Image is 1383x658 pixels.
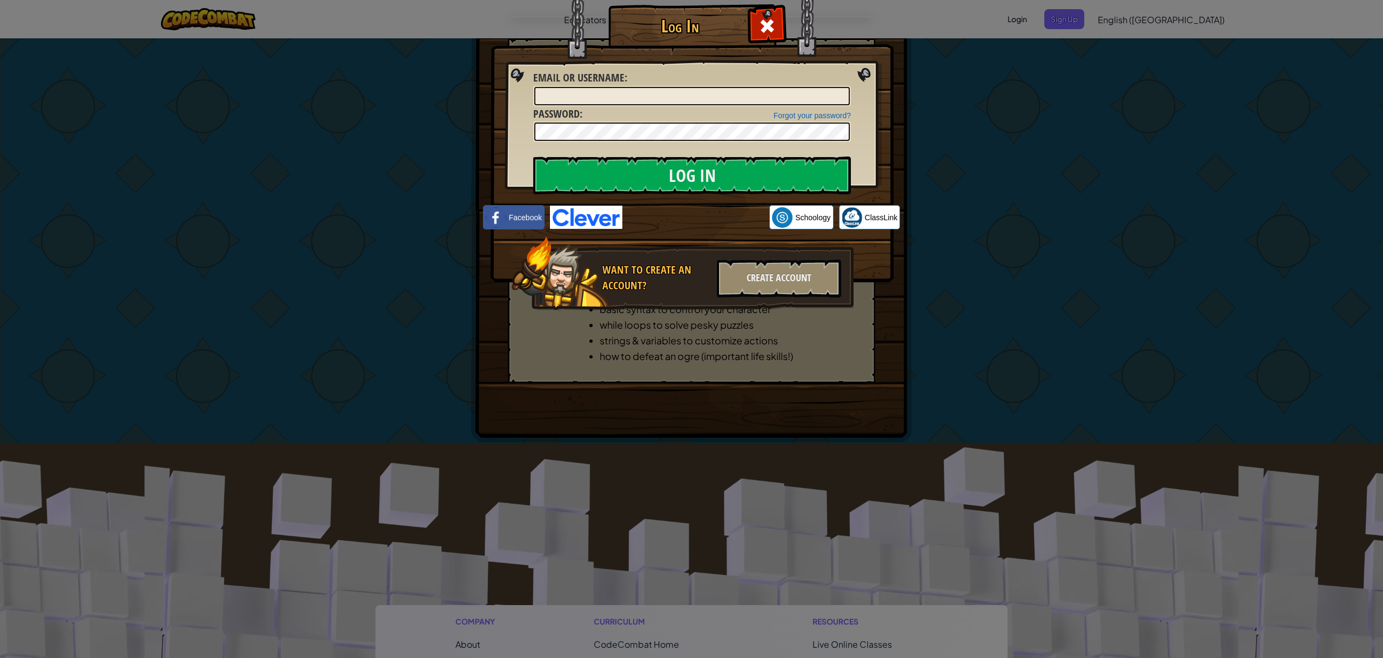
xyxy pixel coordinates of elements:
[842,207,862,228] img: classlink-logo-small.png
[774,111,851,120] a: Forgot your password?
[533,70,625,85] span: Email or Username
[509,212,542,223] span: Facebook
[795,212,830,223] span: Schoology
[772,207,793,228] img: schoology.png
[622,206,769,229] iframe: Sign in with Google Button
[533,157,851,194] input: Log In
[533,106,582,122] label: :
[486,207,506,228] img: facebook_small.png
[550,206,622,229] img: clever-logo-blue.png
[602,262,710,293] div: Want to create an account?
[533,70,627,86] label: :
[611,17,749,36] h1: Log In
[717,260,841,297] div: Create Account
[533,106,580,121] span: Password
[865,212,898,223] span: ClassLink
